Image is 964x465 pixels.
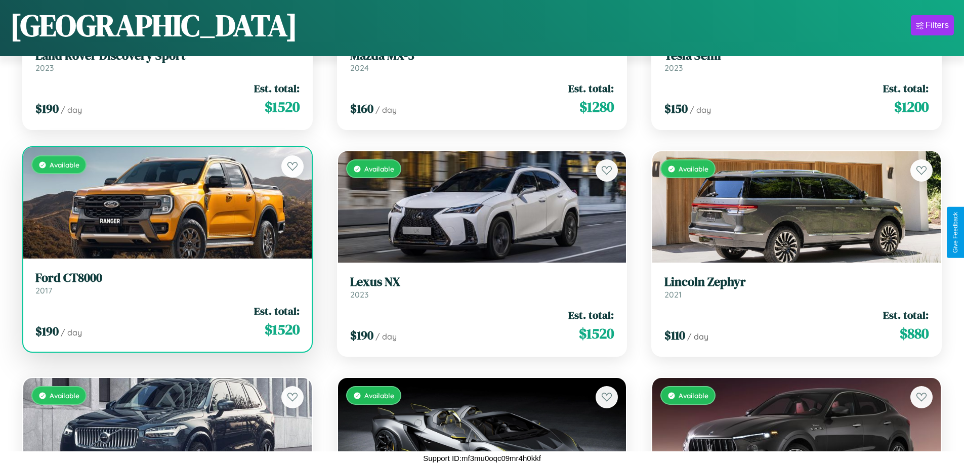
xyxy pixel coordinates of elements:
span: Est. total: [254,81,300,96]
span: Available [679,391,708,400]
span: $ 190 [35,100,59,117]
a: Lexus NX2023 [350,275,614,300]
span: Est. total: [568,308,614,322]
span: Available [679,164,708,173]
span: $ 150 [664,100,688,117]
span: Est. total: [883,308,929,322]
h3: Lincoln Zephyr [664,275,929,289]
span: / day [690,105,711,115]
span: Est. total: [568,81,614,96]
div: Filters [926,20,949,30]
a: Mazda MX-32024 [350,49,614,73]
span: Est. total: [254,304,300,318]
span: $ 110 [664,327,685,344]
span: 2021 [664,289,682,300]
a: Ford CT80002017 [35,271,300,295]
a: Lincoln Zephyr2021 [664,275,929,300]
span: Available [364,164,394,173]
span: Available [50,391,79,400]
span: $ 160 [350,100,373,117]
h3: Lexus NX [350,275,614,289]
span: 2023 [350,289,368,300]
span: $ 190 [35,323,59,340]
span: $ 190 [350,327,373,344]
span: 2017 [35,285,52,295]
h3: Land Rover Discovery Sport [35,49,300,63]
a: Tesla Semi2023 [664,49,929,73]
span: / day [61,327,82,337]
span: $ 880 [900,323,929,344]
span: / day [375,105,397,115]
a: Land Rover Discovery Sport2023 [35,49,300,73]
span: $ 1520 [265,97,300,117]
span: Available [364,391,394,400]
div: Give Feedback [952,212,959,253]
span: / day [61,105,82,115]
span: $ 1520 [265,319,300,340]
span: $ 1200 [894,97,929,117]
span: $ 1520 [579,323,614,344]
p: Support ID: mf3mu0oqc09mr4h0kkf [423,451,541,465]
span: / day [375,331,397,342]
span: / day [687,331,708,342]
span: 2023 [35,63,54,73]
button: Filters [911,15,954,35]
h3: Ford CT8000 [35,271,300,285]
h1: [GEOGRAPHIC_DATA] [10,5,298,46]
span: Est. total: [883,81,929,96]
span: 2023 [664,63,683,73]
span: Available [50,160,79,169]
span: $ 1280 [579,97,614,117]
span: 2024 [350,63,369,73]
